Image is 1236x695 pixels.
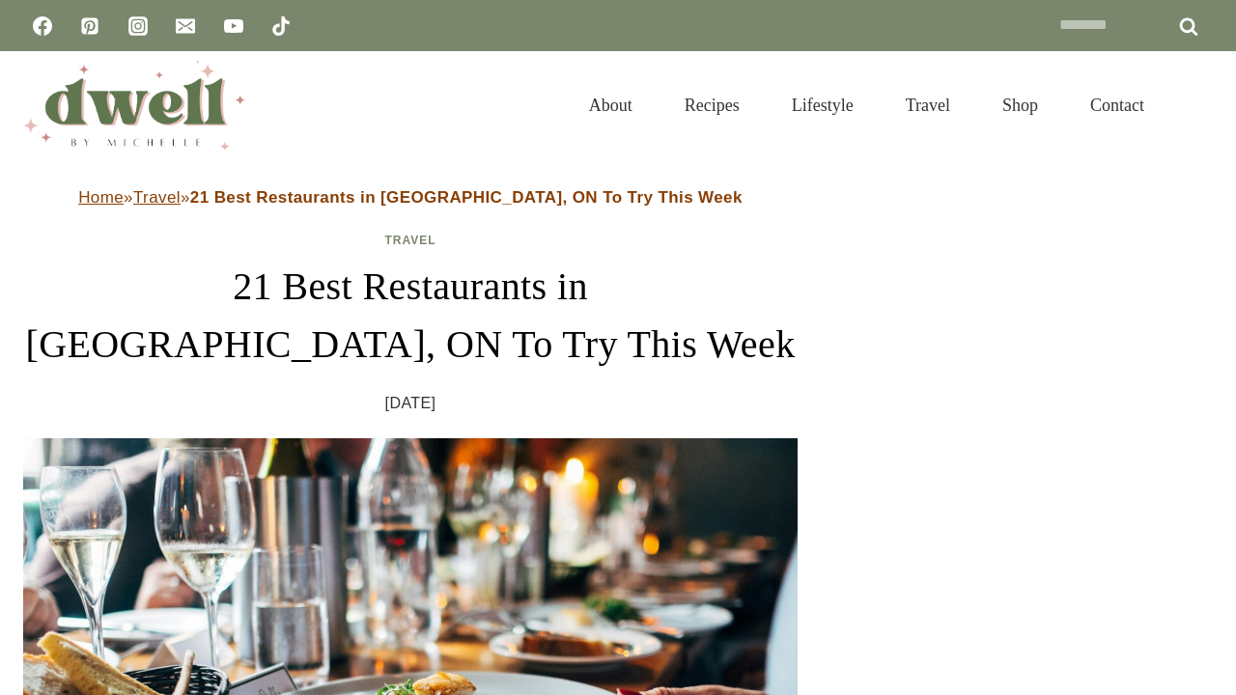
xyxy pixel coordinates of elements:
a: Pinterest [70,7,109,45]
nav: Primary Navigation [563,71,1170,139]
a: Facebook [23,7,62,45]
a: YouTube [214,7,253,45]
time: [DATE] [385,389,436,418]
a: Travel [384,234,435,247]
a: Shop [976,71,1064,139]
a: Contact [1064,71,1170,139]
img: DWELL by michelle [23,61,245,150]
a: Home [78,188,124,207]
strong: 21 Best Restaurants in [GEOGRAPHIC_DATA], ON To Try This Week [190,188,743,207]
a: TikTok [262,7,300,45]
span: » » [78,188,743,207]
a: Travel [880,71,976,139]
a: Travel [133,188,181,207]
a: About [563,71,659,139]
a: Instagram [119,7,157,45]
a: Lifestyle [766,71,880,139]
button: View Search Form [1180,89,1213,122]
a: Email [166,7,205,45]
h1: 21 Best Restaurants in [GEOGRAPHIC_DATA], ON To Try This Week [23,258,798,374]
a: Recipes [659,71,766,139]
